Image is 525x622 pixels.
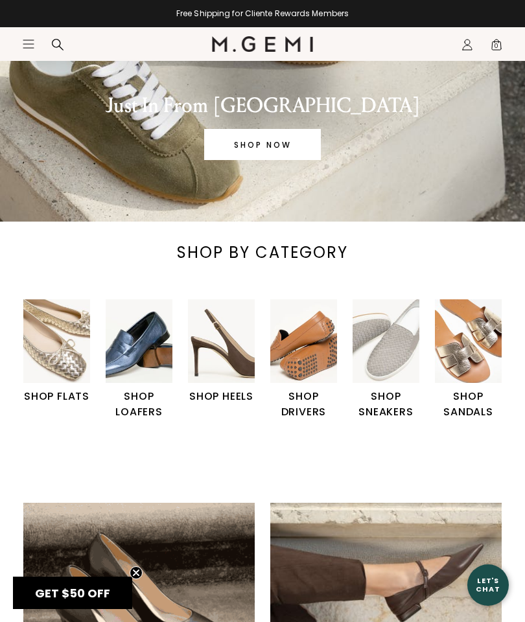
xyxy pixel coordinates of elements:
[23,299,90,404] a: SHOP FLATS
[467,577,509,593] div: Let's Chat
[353,299,419,420] a: SHOP SNEAKERS
[204,129,321,160] a: Banner primary button
[490,41,503,54] span: 0
[13,577,132,609] div: GET $50 OFFClose teaser
[435,389,502,420] h1: SHOP SANDALS
[188,389,255,404] h1: SHOP HEELS
[106,389,172,420] h1: SHOP LOAFERS
[23,299,106,404] div: 1 / 6
[188,299,270,404] div: 3 / 6
[435,299,517,420] div: 6 / 6
[23,389,90,404] h1: SHOP FLATS
[188,299,255,404] a: SHOP HEELS
[35,585,110,601] span: GET $50 OFF
[270,389,337,420] h1: SHOP DRIVERS
[270,299,353,420] div: 4 / 6
[353,299,435,420] div: 5 / 6
[130,566,143,579] button: Close teaser
[353,389,419,420] h1: SHOP SNEAKERS
[435,299,502,420] a: SHOP SANDALS
[270,299,337,420] a: SHOP DRIVERS
[22,38,35,51] button: Open site menu
[106,299,188,420] div: 2 / 6
[212,36,314,52] img: M.Gemi
[106,299,172,420] a: SHOP LOAFERS
[39,93,486,119] div: Just In From [GEOGRAPHIC_DATA]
